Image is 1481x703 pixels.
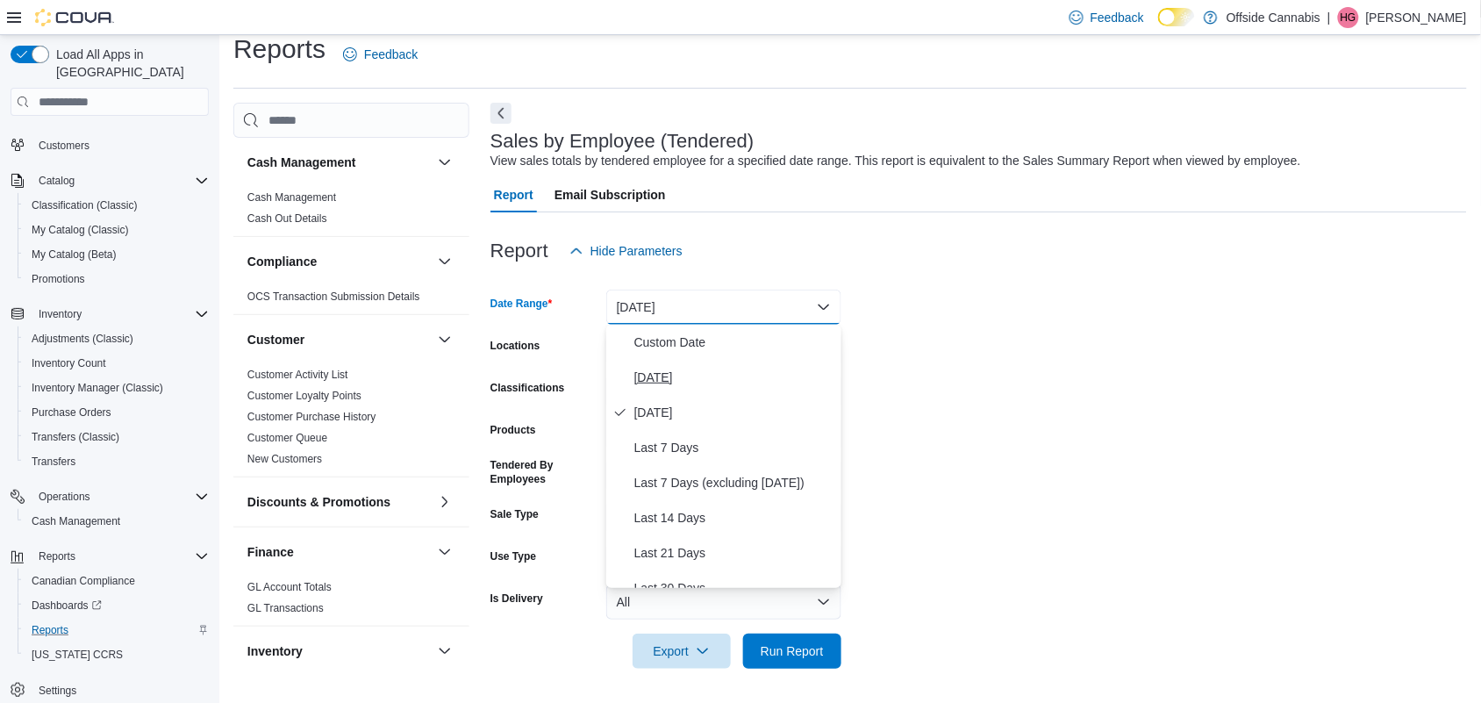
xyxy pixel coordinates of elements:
[247,291,420,303] a: OCS Transaction Submission Details
[18,509,216,534] button: Cash Management
[39,174,75,188] span: Catalog
[32,623,68,637] span: Reports
[49,46,209,81] span: Load All Apps in [GEOGRAPHIC_DATA]
[39,307,82,321] span: Inventory
[490,381,565,395] label: Classifications
[32,272,85,286] span: Promotions
[247,154,431,171] button: Cash Management
[490,103,512,124] button: Next
[606,325,841,588] div: Select listbox
[25,570,209,592] span: Canadian Compliance
[247,493,431,511] button: Discounts & Promotions
[336,37,425,72] a: Feedback
[643,634,720,669] span: Export
[25,269,209,290] span: Promotions
[18,400,216,425] button: Purchase Orders
[247,642,431,660] button: Inventory
[1366,7,1467,28] p: [PERSON_NAME]
[18,242,216,267] button: My Catalog (Beta)
[18,193,216,218] button: Classification (Classic)
[233,364,469,477] div: Customer
[490,507,539,521] label: Sale Type
[18,326,216,351] button: Adjustments (Classic)
[32,304,209,325] span: Inventory
[247,191,336,204] a: Cash Management
[233,577,469,626] div: Finance
[247,602,324,614] a: GL Transactions
[32,135,97,156] a: Customers
[18,449,216,474] button: Transfers
[18,267,216,291] button: Promotions
[25,328,140,349] a: Adjustments (Classic)
[634,332,834,353] span: Custom Date
[18,618,216,642] button: Reports
[494,177,533,212] span: Report
[1338,7,1359,28] div: Holly Garel
[247,389,361,403] span: Customer Loyalty Points
[490,240,548,262] h3: Report
[25,451,82,472] a: Transfers
[1158,26,1159,27] span: Dark Mode
[490,131,755,152] h3: Sales by Employee (Tendered)
[434,251,455,272] button: Compliance
[4,132,216,157] button: Customers
[434,329,455,350] button: Customer
[4,169,216,193] button: Catalog
[247,190,336,204] span: Cash Management
[434,152,455,173] button: Cash Management
[25,402,209,423] span: Purchase Orders
[25,377,209,398] span: Inventory Manager (Classic)
[233,286,469,314] div: Compliance
[25,511,209,532] span: Cash Management
[247,212,327,225] a: Cash Out Details
[25,377,170,398] a: Inventory Manager (Classic)
[32,679,209,701] span: Settings
[25,620,209,641] span: Reports
[39,684,76,698] span: Settings
[18,642,216,667] button: [US_STATE] CCRS
[32,514,120,528] span: Cash Management
[634,577,834,599] span: Last 30 Days
[32,486,209,507] span: Operations
[247,580,332,594] span: GL Account Totals
[1158,8,1195,26] input: Dark Mode
[32,546,82,567] button: Reports
[634,367,834,388] span: [DATE]
[247,642,303,660] h3: Inventory
[25,511,127,532] a: Cash Management
[247,290,420,304] span: OCS Transaction Submission Details
[25,427,126,448] a: Transfers (Classic)
[633,634,731,669] button: Export
[18,351,216,376] button: Inventory Count
[32,170,209,191] span: Catalog
[32,648,123,662] span: [US_STATE] CCRS
[247,431,327,445] span: Customer Queue
[233,32,326,67] h1: Reports
[25,244,124,265] a: My Catalog (Beta)
[490,549,536,563] label: Use Type
[743,634,841,669] button: Run Report
[18,569,216,593] button: Canadian Compliance
[634,507,834,528] span: Last 14 Days
[39,490,90,504] span: Operations
[18,218,216,242] button: My Catalog (Classic)
[32,599,102,613] span: Dashboards
[434,641,455,662] button: Inventory
[247,453,322,465] a: New Customers
[434,542,455,563] button: Finance
[25,595,109,616] a: Dashboards
[247,493,390,511] h3: Discounts & Promotions
[1341,7,1356,28] span: HG
[25,402,118,423] a: Purchase Orders
[32,247,117,262] span: My Catalog (Beta)
[490,297,553,311] label: Date Range
[634,472,834,493] span: Last 7 Days (excluding [DATE])
[247,253,317,270] h3: Compliance
[247,432,327,444] a: Customer Queue
[1091,9,1144,26] span: Feedback
[32,223,129,237] span: My Catalog (Classic)
[247,154,356,171] h3: Cash Management
[247,410,376,424] span: Customer Purchase History
[247,543,294,561] h3: Finance
[247,390,361,402] a: Customer Loyalty Points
